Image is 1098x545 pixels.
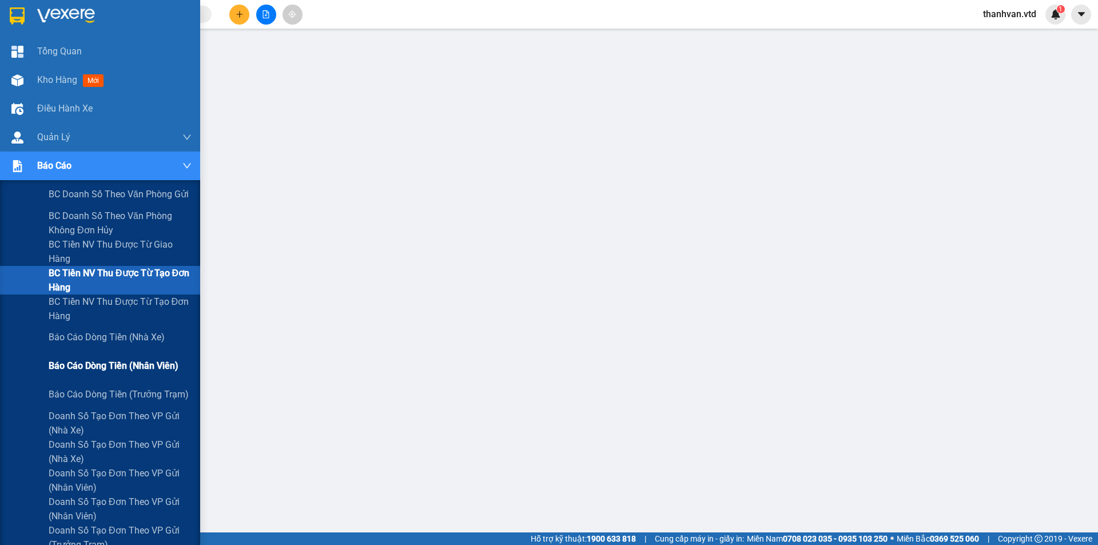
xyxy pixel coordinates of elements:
span: Nhận: [109,11,137,23]
div: 0968518771 [109,37,201,53]
span: Miền Bắc [897,532,979,545]
div: [PERSON_NAME] [10,23,101,37]
span: BC Tiền NV thu được từ tạo đơn hàng [49,295,192,323]
span: Doanh số tạo đơn theo VP gửi (nhà xe) [49,409,192,437]
button: plus [229,5,249,25]
span: caret-down [1076,9,1087,19]
span: mới [83,74,104,87]
img: icon-new-feature [1051,9,1061,19]
span: Điều hành xe [37,101,93,116]
div: 0967223307 [10,37,101,53]
span: plus [236,10,244,18]
button: aim [283,5,303,25]
img: warehouse-icon [11,132,23,144]
div: Tâm [109,23,201,37]
button: caret-down [1071,5,1091,25]
span: Doanh số tạo đơn theo VP gửi (nhân viên) [49,466,192,495]
span: Báo cáo dòng tiền (trưởng trạm) [49,387,189,401]
span: down [182,133,192,142]
span: BC Tiền NV thu được từ tạo đơn hàng [49,266,192,295]
div: An Khê [10,10,101,23]
span: Báo cáo dòng tiền (nhân viên) [49,359,178,373]
div: Bình Thạnh [109,10,201,23]
img: warehouse-icon [11,74,23,86]
span: Báo cáo dòng tiền (nhà xe) [49,330,165,344]
span: Doanh số tạo đơn theo VP gửi (nhân viên) [49,495,192,523]
span: down [182,161,192,170]
span: Quản Lý [37,130,70,144]
span: | [988,532,989,545]
span: aim [288,10,296,18]
span: Tổng Quan [37,44,82,58]
strong: 0708 023 035 - 0935 103 250 [783,534,888,543]
img: warehouse-icon [11,103,23,115]
span: BC Doanh số theo Văn Phòng không đơn hủy [49,209,192,237]
span: file-add [262,10,270,18]
span: Doanh số tạo đơn theo VP gửi (nhà xe) [49,437,192,466]
img: logo-vxr [10,7,25,25]
button: file-add [256,5,276,25]
span: Gửi: [10,11,27,23]
span: copyright [1035,535,1043,543]
span: BC Doanh số theo Văn Phòng gửi [49,187,189,201]
span: Báo cáo [37,158,71,173]
span: Kho hàng [37,74,77,85]
span: | [645,532,646,545]
span: thanhvan.vtd [974,7,1045,21]
span: Cung cấp máy in - giấy in: [655,532,744,545]
span: Miền Nam [747,532,888,545]
span: DĐ: [109,59,126,71]
img: solution-icon [11,160,23,172]
span: Hỗ trợ kỹ thuật: [531,532,636,545]
span: ⚪️ [890,536,894,541]
span: BC Tiền NV thu được từ giao hàng [49,237,192,266]
span: CR : [9,81,26,93]
strong: 1900 633 818 [587,534,636,543]
span: 1 [1059,5,1063,13]
strong: 0369 525 060 [930,534,979,543]
div: 40.000 [9,80,103,94]
span: Phú Hoà [126,53,191,73]
sup: 1 [1057,5,1065,13]
img: dashboard-icon [11,46,23,58]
